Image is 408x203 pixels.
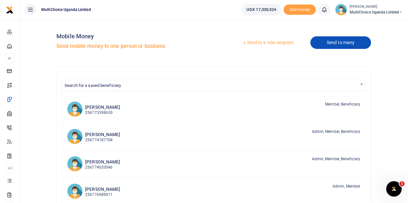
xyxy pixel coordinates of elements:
[386,181,402,197] iframe: Intercom live chat
[62,80,365,90] span: Search for a saved beneficiary
[39,7,94,13] span: MultiChoice Uganda Limited
[56,33,211,40] h4: Mobile Money
[85,105,120,110] h6: [PERSON_NAME]
[312,156,360,162] span: Admin, Member, Beneficiary
[85,132,120,137] h6: [PERSON_NAME]
[5,163,14,173] li: Ac
[349,4,403,10] small: [PERSON_NAME]
[85,159,120,165] h6: [PERSON_NAME]
[85,110,120,116] p: 256773398630
[239,4,284,15] li: Wallet ballance
[67,156,83,171] img: MK
[65,83,121,88] span: Search for a saved beneficiary
[312,129,360,134] span: Admin, Member, Beneficiary
[85,192,120,198] p: 256776989011
[62,96,365,122] a: AM [PERSON_NAME] 256773398630 Member, Beneficiary
[335,4,403,15] a: profile-user [PERSON_NAME] MultiChoice Uganda Limited
[242,4,281,15] a: UGX 17,330,524
[333,183,360,189] span: Admin, Member
[284,5,316,15] li: Toup your wallet
[310,36,371,49] a: Send to many
[325,101,360,107] span: Member, Beneficiary
[62,124,365,149] a: DA [PERSON_NAME] 256774187708 Admin, Member, Beneficiary
[85,137,120,143] p: 256774187708
[284,7,316,12] a: Add money
[6,6,14,14] img: logo-small
[5,53,14,64] li: M
[399,181,404,186] span: 1
[56,43,211,50] h5: Send mobile money to one person or business
[62,80,365,91] span: Search for a saved beneficiary
[246,6,276,13] span: UGX 17,330,524
[85,187,120,192] h6: [PERSON_NAME]
[284,5,316,15] span: Add money
[67,183,83,199] img: HS
[62,151,365,177] a: MK [PERSON_NAME] 256774033046 Admin, Member, Beneficiary
[85,164,120,171] p: 256774033046
[349,9,403,15] span: MultiChoice Uganda Limited
[226,37,310,49] a: Send to a new recipient
[67,101,83,117] img: AM
[67,129,83,144] img: DA
[6,7,14,12] a: logo-small logo-large logo-large
[335,4,347,15] img: profile-user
